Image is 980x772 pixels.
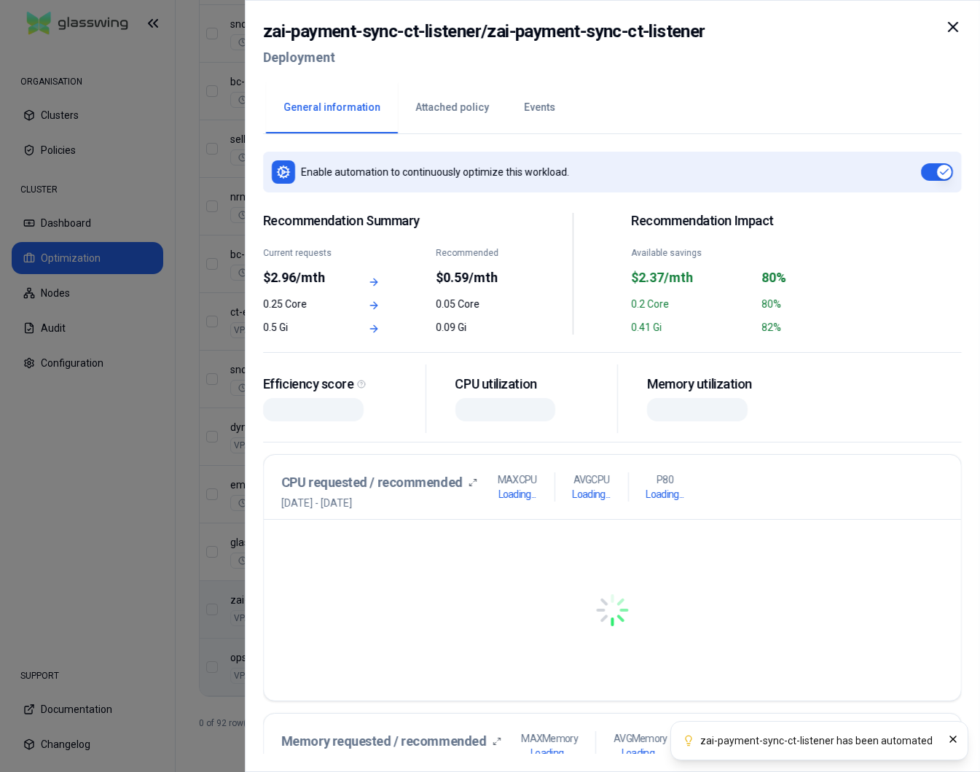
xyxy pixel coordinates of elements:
[398,82,506,133] button: Attached policy
[281,472,463,493] h3: CPU requested / recommended
[703,746,741,760] h1: Loading...
[498,472,537,487] p: MAX CPU
[656,472,673,487] p: P80
[436,297,514,311] div: 0.05 Core
[436,247,514,259] div: Recommended
[632,320,753,335] div: 0.41 Gi
[761,268,882,288] div: 80%
[714,731,731,746] p: P80
[506,82,573,133] button: Events
[266,82,398,133] button: General information
[648,376,799,393] div: Memory utilization
[498,487,536,502] h1: Loading...
[281,496,477,510] span: [DATE] - [DATE]
[573,472,610,487] p: AVG CPU
[632,247,753,259] div: Available savings
[263,297,341,311] div: 0.25 Core
[263,268,341,288] div: $2.96/mth
[263,376,414,393] div: Efficiency score
[436,320,514,335] div: 0.09 Gi
[263,44,705,71] h2: Deployment
[263,18,705,44] h2: zai-payment-sync-ct-listener / zai-payment-sync-ct-listener
[263,247,341,259] div: Current requests
[761,297,882,311] div: 80%
[455,376,606,393] div: CPU utilization
[281,731,487,752] h3: Memory requested / recommended
[301,165,569,179] p: Enable automation to continuously optimize this workload.
[761,320,882,335] div: 82%
[531,746,569,760] h1: Loading...
[646,487,684,502] h1: Loading...
[436,268,514,288] div: $0.59/mth
[622,746,659,760] h1: Loading...
[573,487,611,502] h1: Loading...
[614,731,667,746] p: AVG Memory
[632,213,883,230] h2: Recommendation Impact
[522,731,579,746] p: MAX Memory
[263,320,341,335] div: 0.5 Gi
[632,297,753,311] div: 0.2 Core
[263,213,514,230] span: Recommendation Summary
[632,268,753,288] div: $2.37/mth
